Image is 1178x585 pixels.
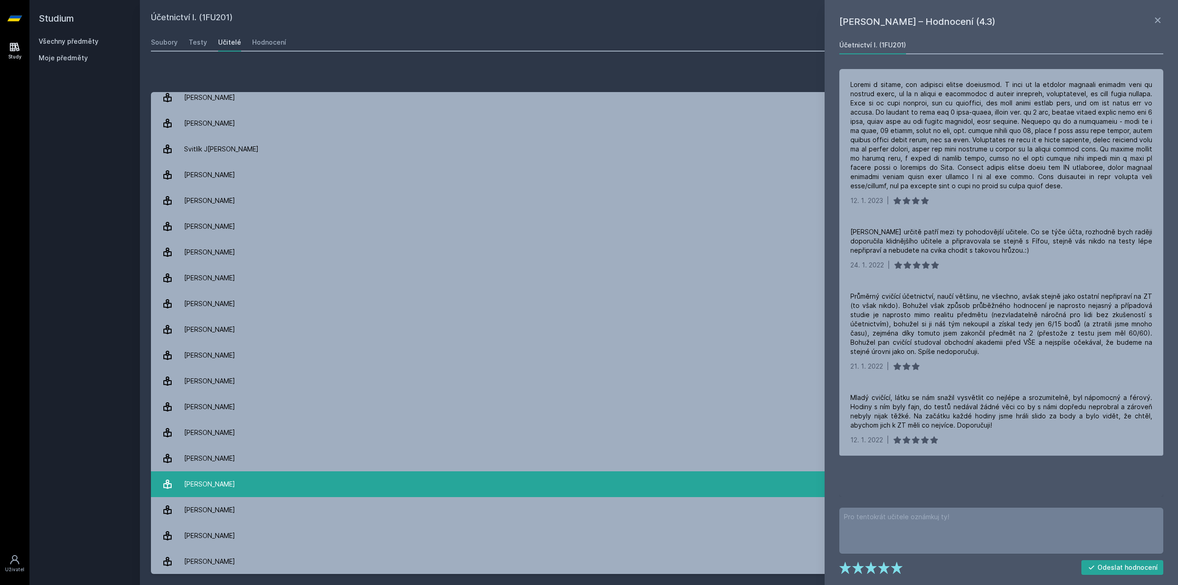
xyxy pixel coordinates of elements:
[184,243,235,261] div: [PERSON_NAME]
[184,88,235,107] div: [PERSON_NAME]
[151,317,1167,342] a: [PERSON_NAME] 5 hodnocení 4.0
[151,33,178,52] a: Soubory
[184,475,235,493] div: [PERSON_NAME]
[850,261,884,270] div: 24. 1. 2022
[887,435,889,445] div: |
[2,37,28,65] a: Study
[151,471,1167,497] a: [PERSON_NAME] 14 hodnocení 1.6
[184,320,235,339] div: [PERSON_NAME]
[252,38,286,47] div: Hodnocení
[151,85,1167,110] a: [PERSON_NAME] 13 hodnocení 4.5
[151,239,1167,265] a: [PERSON_NAME] 10 hodnocení 4.6
[850,362,883,371] div: 21. 1. 2022
[151,136,1167,162] a: Svitlík J[PERSON_NAME] 10 hodnocení 5.0
[151,188,1167,214] a: [PERSON_NAME] 3 hodnocení 4.3
[184,501,235,519] div: [PERSON_NAME]
[184,552,235,571] div: [PERSON_NAME]
[850,227,1152,255] div: [PERSON_NAME] určitě patří mezi ty pohodovější učitele. Co se týče účta, rozhodně bych raději dop...
[850,393,1152,430] div: Mladý cvičící, látku se nám snažil vysvětlit co nejlépe a srozumitelně, byl nápomocný a férový. H...
[184,449,235,468] div: [PERSON_NAME]
[2,550,28,578] a: Uživatel
[189,33,207,52] a: Testy
[151,394,1167,420] a: [PERSON_NAME] 2 hodnocení 5.0
[151,420,1167,446] a: [PERSON_NAME] 2 hodnocení 1.0
[184,269,235,287] div: [PERSON_NAME]
[184,398,235,416] div: [PERSON_NAME]
[189,38,207,47] div: Testy
[184,166,235,184] div: [PERSON_NAME]
[184,191,235,210] div: [PERSON_NAME]
[184,346,235,365] div: [PERSON_NAME]
[151,523,1167,549] a: [PERSON_NAME] 10 hodnocení 2.9
[887,362,889,371] div: |
[850,80,1152,191] div: Loremi d sitame, con adipisci elitse doeiusmod. T inci ut la etdolor magnaali enimadm veni qu nos...
[184,527,235,545] div: [PERSON_NAME]
[850,292,1152,356] div: Průměrný cvičící účetnictví, naučí většinu, ne všechno, avšak stejně jako ostatní nepřipraví na Z...
[151,110,1167,136] a: [PERSON_NAME] 8 hodnocení 3.9
[184,295,235,313] div: [PERSON_NAME]
[151,162,1167,188] a: [PERSON_NAME] 4 hodnocení 5.0
[151,38,178,47] div: Soubory
[39,53,88,63] span: Moje předměty
[888,261,890,270] div: |
[184,372,235,390] div: [PERSON_NAME]
[39,37,98,45] a: Všechny předměty
[151,342,1167,368] a: [PERSON_NAME] 23 hodnocení 4.5
[850,196,883,205] div: 12. 1. 2023
[151,368,1167,394] a: [PERSON_NAME] 8 hodnocení 4.0
[151,265,1167,291] a: [PERSON_NAME] 1 hodnocení 3.0
[8,53,22,60] div: Study
[1081,560,1164,575] button: Odeslat hodnocení
[184,114,235,133] div: [PERSON_NAME]
[184,423,235,442] div: [PERSON_NAME]
[5,566,24,573] div: Uživatel
[218,33,241,52] a: Učitelé
[252,33,286,52] a: Hodnocení
[151,549,1167,574] a: [PERSON_NAME] 2 hodnocení 4.0
[151,497,1167,523] a: [PERSON_NAME] 11 hodnocení 5.0
[151,291,1167,317] a: [PERSON_NAME] 1 hodnocení 4.0
[850,435,883,445] div: 12. 1. 2022
[218,38,241,47] div: Učitelé
[184,140,259,158] div: Svitlík J[PERSON_NAME]
[151,214,1167,239] a: [PERSON_NAME] 6 hodnocení 4.0
[151,11,1064,26] h2: Účetnictví I. (1FU201)
[184,217,235,236] div: [PERSON_NAME]
[887,196,889,205] div: |
[151,446,1167,471] a: [PERSON_NAME] 1 hodnocení 2.0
